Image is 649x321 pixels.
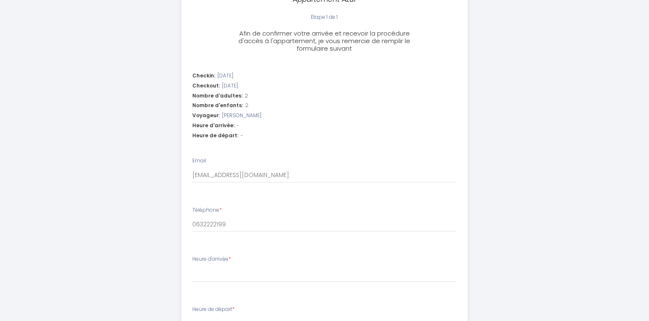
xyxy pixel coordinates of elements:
[192,255,231,263] label: Heure d'arrivée
[192,92,243,100] span: Nombre d'adultes:
[217,72,233,80] span: [DATE]
[237,122,239,130] span: -
[192,157,206,165] label: Email
[192,112,220,120] span: Voyageur:
[192,132,238,140] span: Heure de départ:
[192,206,222,214] label: Téléphone
[222,82,238,90] span: [DATE]
[192,102,243,110] span: Nombre d'enfants:
[192,306,235,313] label: Heure de départ
[245,92,248,100] span: 2
[240,132,243,140] span: -
[192,72,215,80] span: Checkin:
[245,102,248,110] span: 2
[238,29,410,53] span: Afin de confirmer votre arrivée et recevoir la procédure d'accès à l'appartement, je vous remerci...
[311,13,338,21] span: Étape 1 de 1
[192,82,220,90] span: Checkout:
[192,122,235,130] span: Heure d'arrivée:
[222,112,261,120] span: [PERSON_NAME]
